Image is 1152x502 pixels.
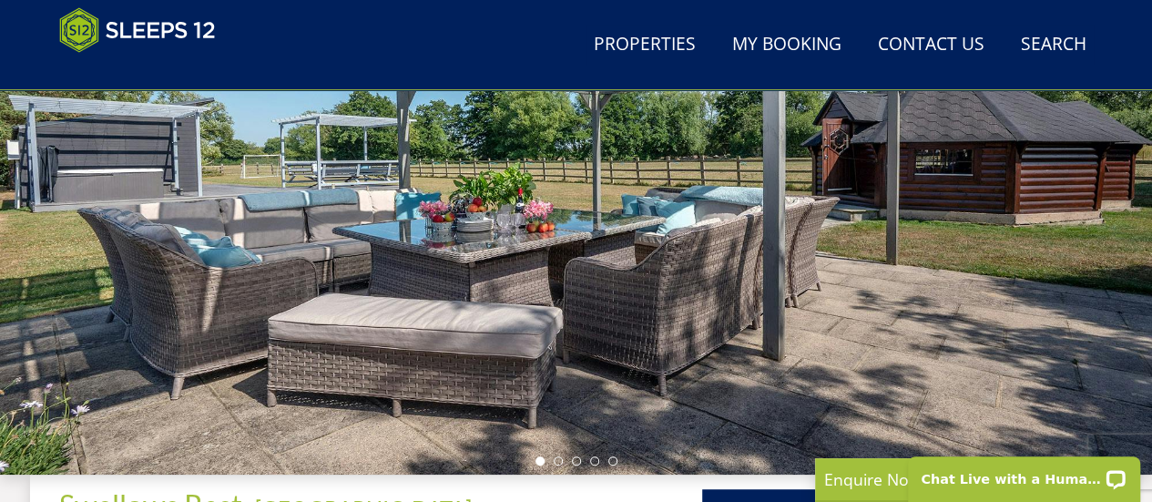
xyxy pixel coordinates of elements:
iframe: LiveChat chat widget [896,445,1152,502]
a: Properties [586,25,703,66]
iframe: Customer reviews powered by Trustpilot [50,64,241,79]
p: Enquire Now [824,467,1097,491]
a: Search [1014,25,1094,66]
a: Contact Us [871,25,992,66]
img: Sleeps 12 [59,7,216,53]
a: My Booking [725,25,849,66]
